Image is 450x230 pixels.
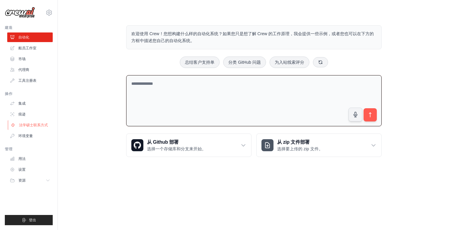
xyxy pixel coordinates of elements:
[7,54,53,64] a: 市场
[5,147,12,151] font: 管理
[7,165,53,174] a: 设置
[18,46,36,50] font: 船员工作室
[223,57,266,68] button: 分类 GitHub 问题
[19,123,48,127] font: 法学硕士联系方式
[18,134,33,138] font: 环境变量
[420,201,450,230] iframe: 聊天小部件
[147,146,206,151] font: 选择一个存储库和分支来开始。
[18,112,26,116] font: 痕迹
[18,57,26,61] font: 市场
[7,99,53,108] a: 集成
[7,176,53,185] button: 资源
[275,60,304,65] font: 为入站线索评分
[7,76,53,85] a: 工具注册表
[7,109,53,119] a: 痕迹
[5,92,12,96] font: 操作
[18,78,36,83] font: 工具注册表
[18,157,26,161] font: 用法
[18,35,29,39] font: 自动化
[277,140,310,145] font: 从 zip 文件部署
[185,60,214,65] font: 总结客户支持单
[8,120,53,130] a: 法学硕士联系方式
[29,218,36,222] font: 登出
[277,146,323,151] font: 选择要上传的 zip 文件。
[5,7,35,18] img: 标识
[270,57,309,68] button: 为入站线索评分
[228,60,261,65] font: 分类 GitHub 问题
[18,167,26,172] font: 设置
[7,43,53,53] a: 船员工作室
[5,215,53,225] button: 登出
[18,101,26,106] font: 集成
[131,31,374,43] font: 欢迎使用 Crew！您想构建什么样的自动化系统？如果您只是想了解 Crew 的工作原理，我会提供一些示例，或者您也可以在下方的方框中描述您自己的自动化系统。
[7,154,53,164] a: 用法
[420,201,450,230] div: 聊天小组件
[5,26,12,30] font: 建造
[7,65,53,75] a: 代理商
[147,140,179,145] font: 从 Github 部署
[7,131,53,141] a: 环境变量
[18,178,26,182] font: 资源
[7,32,53,42] a: 自动化
[18,68,29,72] font: 代理商
[180,57,220,68] button: 总结客户支持单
